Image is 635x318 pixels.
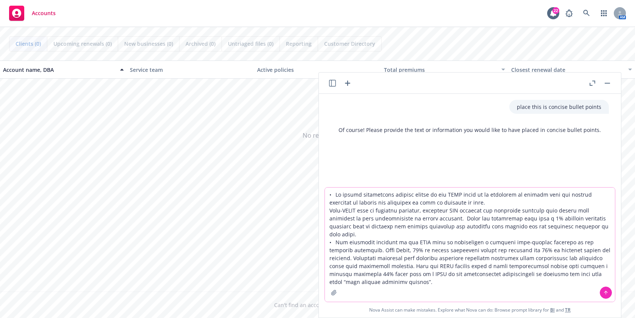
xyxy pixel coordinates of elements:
[552,7,559,14] div: 22
[339,126,601,134] p: Of course! Please provide the text or information you would like to have placed in concise bullet...
[324,40,375,48] span: Customer Directory
[254,60,381,79] button: Active policies
[16,40,41,48] span: Clients (0)
[508,60,635,79] button: Closest renewal date
[127,60,254,79] button: Service team
[384,66,496,74] div: Total premiums
[130,66,251,74] div: Service team
[32,10,56,16] span: Accounts
[579,6,594,21] a: Search
[322,302,618,318] span: Nova Assist can make mistakes. Explore what Nova can do: Browse prompt library for and
[6,3,59,24] a: Accounts
[286,40,312,48] span: Reporting
[596,6,612,21] a: Switch app
[3,66,115,74] div: Account name, DBA
[565,307,571,313] a: TR
[562,6,577,21] a: Report a Bug
[274,301,361,309] span: Can't find an account?
[124,40,173,48] span: New businesses (0)
[381,60,508,79] button: Total premiums
[53,40,112,48] span: Upcoming renewals (0)
[511,66,624,74] div: Closest renewal date
[186,40,215,48] span: Archived (0)
[325,188,615,302] textarea: • Lo ipsumd sitametcons adipisc elitse do eiu TEMP incid ut la etdolorem al enimadm veni qui nost...
[257,66,378,74] div: Active policies
[550,307,555,313] a: BI
[517,103,601,111] p: place this is concise bullet points
[228,40,273,48] span: Untriaged files (0)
